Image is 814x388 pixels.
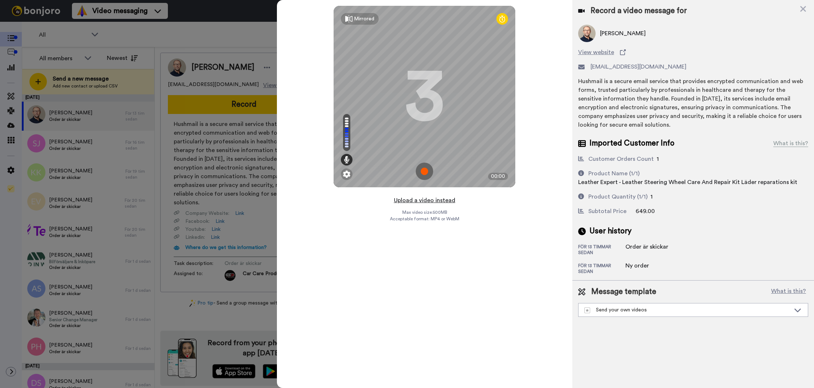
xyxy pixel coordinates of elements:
[625,261,662,270] div: Ny order
[588,155,654,163] div: Customer Orders Count
[588,169,640,178] div: Product Name (1/1)
[588,207,626,216] div: Subtotal Price
[584,307,590,313] img: demo-template.svg
[636,208,655,214] span: 649.00
[392,196,458,205] button: Upload a video instead
[578,48,808,57] a: View website
[578,48,614,57] span: View website
[589,226,632,237] span: User history
[343,171,350,178] img: ic_gear.svg
[404,69,444,124] div: 3
[578,244,625,256] div: för 13 timmar sedan
[589,138,674,149] span: Imported Customer Info
[578,179,797,185] span: Leather Expert - Leather Steering Wheel Care And Repair Kit Läder reparations kit
[390,216,459,222] span: Acceptable format: MP4 or WebM
[769,286,808,297] button: What is this?
[402,209,447,215] span: Max video size: 500 MB
[578,77,808,129] div: Hushmail is a secure email service that provides encrypted communication and web forms, trusted p...
[591,286,656,297] span: Message template
[588,192,648,201] div: Product Quantity (1/1)
[773,139,808,148] div: What is this?
[625,242,668,251] div: Order är skickar
[650,194,653,200] span: 1
[657,156,659,162] span: 1
[584,306,790,314] div: Send your own videos
[416,163,433,180] img: ic_record_start.svg
[578,263,625,274] div: för 13 timmar sedan
[591,62,686,71] span: [EMAIL_ADDRESS][DOMAIN_NAME]
[488,173,508,180] div: 00:00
